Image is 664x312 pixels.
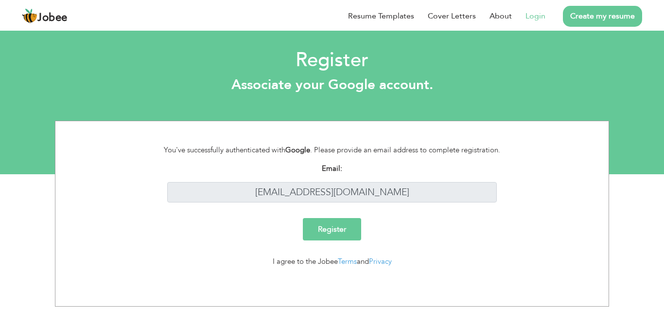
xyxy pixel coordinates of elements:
a: Resume Templates [348,10,414,22]
input: Enter your email address [167,182,497,203]
a: About [489,10,512,22]
div: You've successfully authenticated with . Please provide an email address to complete registration. [153,145,512,156]
a: Create my resume [563,6,642,27]
a: Privacy [369,257,392,266]
strong: Google [285,145,310,155]
input: Register [303,218,361,240]
a: Terms [338,257,357,266]
a: Cover Letters [428,10,476,22]
span: Jobee [37,13,68,23]
h3: Associate your Google account. [7,77,657,93]
a: Jobee [22,8,68,24]
img: jobee.io [22,8,37,24]
div: I agree to the Jobee and [153,256,512,267]
a: Login [525,10,545,22]
strong: Email: [322,164,342,173]
h2: Register [7,48,657,73]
